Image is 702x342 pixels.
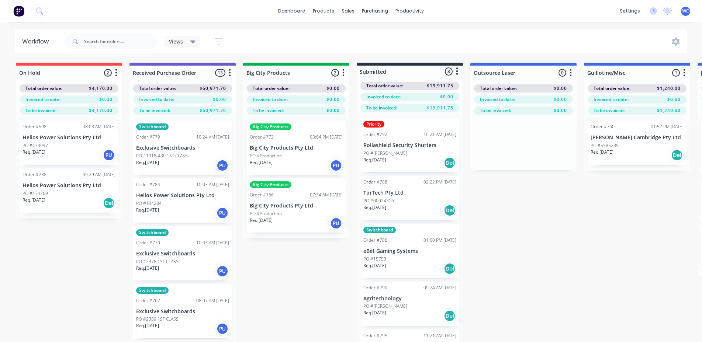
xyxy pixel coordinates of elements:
[89,85,113,92] span: $4,170.00
[23,135,115,141] p: Helios Power Solutions Pty Ltd
[99,96,113,103] span: $0.00
[682,8,689,14] span: WO
[136,159,159,166] p: Req. [DATE]
[133,121,232,175] div: SwitchboardOrder #77910:24 AM [DATE]Exclusive SwitchboardsPO #1918-430 1ST CLASSReq.[DATE]PU
[200,107,226,114] span: $60,971.70
[253,96,288,103] span: Invoiced to date:
[671,149,683,161] div: Del
[196,297,229,304] div: 08:07 AM [DATE]
[326,85,340,92] span: $0.00
[358,6,392,17] div: purchasing
[23,182,115,189] p: Helios Power Solutions Pty Ltd
[136,229,169,236] div: Switchboard
[139,96,174,103] span: Invoiced to date:
[363,204,386,211] p: Req. [DATE]
[13,6,24,17] img: Factory
[651,123,684,130] div: 01:57 PM [DATE]
[423,285,456,291] div: 09:24 AM [DATE]
[133,226,232,280] div: SwitchboardOrder #77010:03 AM [DATE]Exclusive SwitchboardsPO #2378 1ST CLASSReq.[DATE]PU
[25,96,60,103] span: Invoiced to date:
[136,322,159,329] p: Req. [DATE]
[23,197,45,203] p: Req. [DATE]
[310,134,343,140] div: 03:04 PM [DATE]
[136,240,160,246] div: Order #770
[480,96,515,103] span: Invoiced to date:
[480,85,517,92] span: Total order value:
[423,332,456,339] div: 11:21 AM [DATE]
[217,323,228,335] div: PU
[253,107,284,114] span: To be invoiced:
[423,179,456,185] div: 02:22 PM [DATE]
[136,251,229,257] p: Exclusive Switchboards
[25,107,56,114] span: To be invoiced:
[133,284,232,338] div: SwitchboardOrder #76708:07 AM [DATE]Exclusive SwitchboardsPO #2389 1ST CLASSReq.[DATE]PU
[250,123,291,130] div: Big City Products
[360,282,459,326] div: Order #79009:24 AM [DATE]AgritechnologyPO #[PERSON_NAME]Req.[DATE]Del
[20,168,118,213] div: Order #73809:29 AM [DATE]Helios Power Solutions Pty LtdPO #134269Req.[DATE]Del
[363,227,396,233] div: Switchboard
[594,107,625,114] span: To be invoiced:
[440,94,453,100] span: $0.00
[588,121,687,165] div: Order #76001:57 PM [DATE][PERSON_NAME] Cambridge Pty LtdPO #5585239Req.[DATE]Del
[363,157,386,163] p: Req. [DATE]
[196,134,229,140] div: 10:24 AM [DATE]
[392,6,428,17] div: productivity
[200,85,226,92] span: $60,971.70
[423,131,456,138] div: 10:21 AM [DATE]
[136,258,179,265] p: PO #2378 1ST CLASS
[136,207,159,213] p: Req. [DATE]
[22,37,52,46] div: Workflow
[594,85,630,92] span: Total order value:
[253,85,290,92] span: Total order value:
[83,123,115,130] div: 08:03 AM [DATE]
[363,131,387,138] div: Order #792
[363,142,456,149] p: Rollashield Security Shutters
[136,153,188,159] p: PO #1918-430 1ST CLASS
[250,217,273,224] p: Req. [DATE]
[326,96,340,103] span: $0.00
[250,210,282,217] p: PO #Production
[217,160,228,171] div: PU
[363,256,386,262] p: PO #15753
[274,6,309,17] a: dashboard
[360,224,459,278] div: SwitchboardOrder #78601:00 PM [DATE]eBet Gaming SystemsPO #15753Req.[DATE]Del
[444,157,456,169] div: Del
[667,96,681,103] span: $0.00
[363,332,387,339] div: Order #795
[247,121,346,175] div: Big City ProductsOrder #77203:04 PM [DATE]Big City Products Pty LtdPO #ProductionReq.[DATE]PU
[310,192,343,198] div: 07:34 AM [DATE]
[20,121,118,165] div: Order #59808:03 AM [DATE]Helios Power Solutions Pty LtdPO #133997Req.[DATE]PU
[554,85,567,92] span: $0.00
[366,83,403,89] span: Total order value:
[366,94,401,100] span: Invoiced to date:
[250,134,274,140] div: Order #772
[363,237,387,244] div: Order #786
[89,107,113,114] span: $4,170.00
[594,96,629,103] span: Invoiced to date:
[139,85,176,92] span: Total order value:
[591,135,684,141] p: [PERSON_NAME] Cambridge Pty Ltd
[657,107,681,114] span: $1,240.00
[250,203,343,209] p: Big City Products Pty Ltd
[554,107,567,114] span: $0.00
[427,105,453,111] span: $19,911.75
[136,287,169,294] div: Switchboard
[136,181,160,188] div: Order #784
[366,105,397,111] span: To be invoiced:
[591,142,619,149] p: PO #5585239
[591,123,615,130] div: Order #760
[360,176,459,220] div: Order #78802:22 PM [DATE]TorTech Pty LtdPO #00024316Req.[DATE]Del
[326,107,340,114] span: $0.00
[363,179,387,185] div: Order #788
[363,285,387,291] div: Order #790
[363,296,456,302] p: Agritechnology
[250,145,343,151] p: Big City Products Pty Ltd
[103,197,115,209] div: Del
[23,142,48,149] p: PO #133997
[423,237,456,244] div: 01:00 PM [DATE]
[84,34,157,49] input: Search for orders...
[363,121,384,128] div: Priority
[250,181,291,188] div: Big City Products
[250,192,274,198] div: Order #766
[196,181,229,188] div: 10:03 AM [DATE]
